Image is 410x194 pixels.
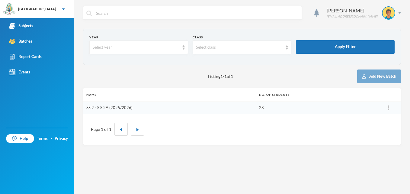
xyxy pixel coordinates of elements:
b: 1 [231,74,233,79]
button: Add New Batch [357,70,401,83]
div: Select year [93,44,179,50]
a: Privacy [55,136,68,142]
div: Batches [9,38,32,44]
button: Apply Filter [296,40,395,54]
div: · [51,136,52,142]
img: logo [3,3,15,15]
a: SS 2 - S S 2A (2025/2026) [86,105,133,110]
div: [PERSON_NAME] [327,7,377,14]
th: Name [83,88,256,102]
div: Report Cards [9,53,42,60]
div: Year [89,35,188,40]
span: Listing - of [208,73,233,79]
th: No. of students [256,88,377,102]
div: Select class [196,44,283,50]
div: Events [9,69,30,75]
img: ... [388,105,389,110]
div: [EMAIL_ADDRESS][DOMAIN_NAME] [327,14,377,19]
div: Subjects [9,23,33,29]
a: Help [6,134,34,143]
td: 28 [256,102,377,114]
a: Terms [37,136,48,142]
img: search [86,11,92,16]
input: Search [95,6,299,20]
b: 1 [224,74,227,79]
div: Class [193,35,291,40]
div: Page 1 of 1 [91,126,111,132]
div: [GEOGRAPHIC_DATA] [18,6,56,12]
b: 1 [220,74,223,79]
img: STUDENT [383,7,395,19]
